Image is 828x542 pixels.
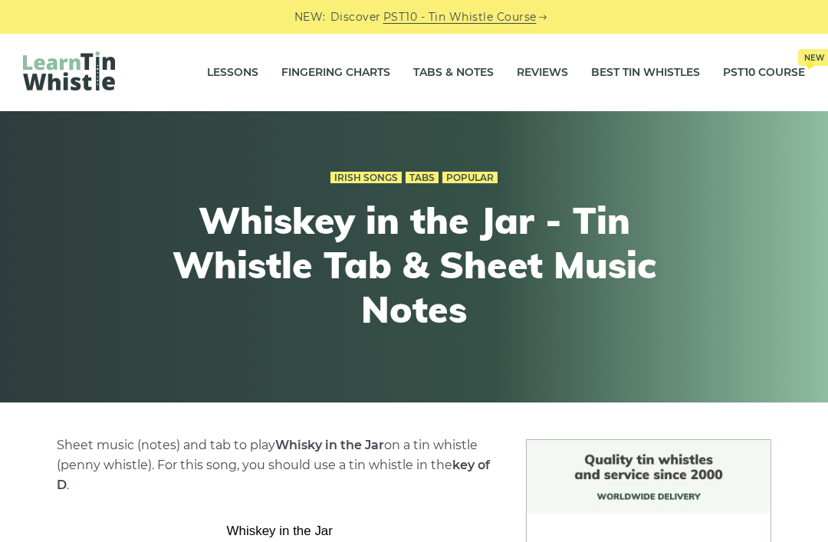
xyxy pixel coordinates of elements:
a: Irish Songs [330,172,402,184]
a: PST10 CourseNew [723,54,805,92]
img: LearnTinWhistle.com [23,51,115,90]
a: Tabs & Notes [413,54,494,92]
strong: Whisky in the Jar [275,438,384,452]
a: Reviews [517,54,568,92]
h1: Whiskey in the Jar - Tin Whistle Tab & Sheet Music Notes [132,199,696,331]
a: Lessons [207,54,258,92]
p: Sheet music (notes) and tab to play on a tin whistle (penny whistle). For this song, you should u... [57,435,504,495]
strong: key of D [57,458,490,492]
a: Popular [442,172,498,184]
a: Best Tin Whistles [591,54,700,92]
a: Tabs [406,172,439,184]
a: Fingering Charts [281,54,390,92]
